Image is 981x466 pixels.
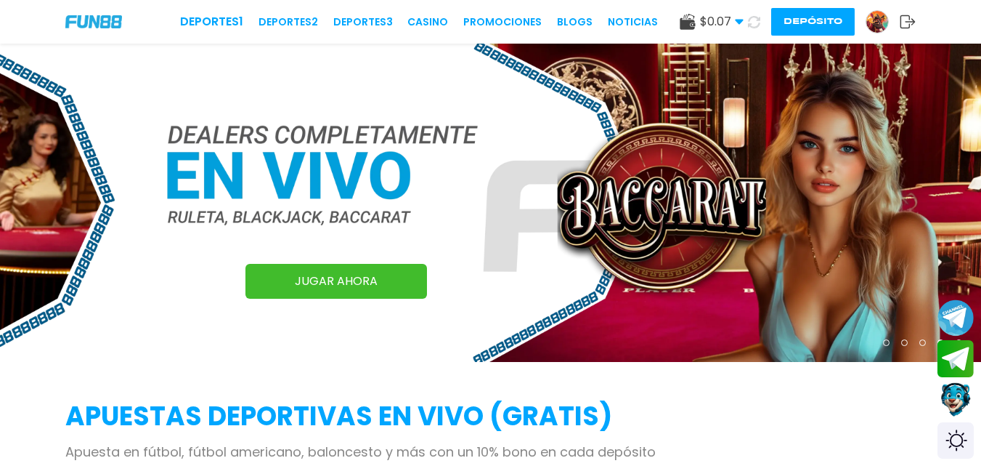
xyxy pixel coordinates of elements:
img: Avatar [866,11,888,33]
span: $ 0.07 [700,13,744,31]
a: Avatar [866,10,900,33]
button: Depósito [771,8,855,36]
a: Deportes2 [259,15,318,30]
button: Join telegram channel [937,299,974,337]
div: Switch theme [937,422,974,459]
a: BLOGS [557,15,593,30]
button: Contact customer service [937,381,974,419]
a: CASINO [407,15,448,30]
a: Deportes1 [180,13,243,31]
a: Promociones [463,15,542,30]
a: NOTICIAS [608,15,658,30]
p: Apuesta en fútbol, fútbol americano, baloncesto y más con un 10% bono en cada depósito [65,442,916,462]
h2: APUESTAS DEPORTIVAS EN VIVO (gratis) [65,397,916,436]
a: JUGAR AHORA [245,264,427,299]
button: Join telegram [937,340,974,378]
img: Company Logo [65,15,122,28]
a: Deportes3 [333,15,393,30]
